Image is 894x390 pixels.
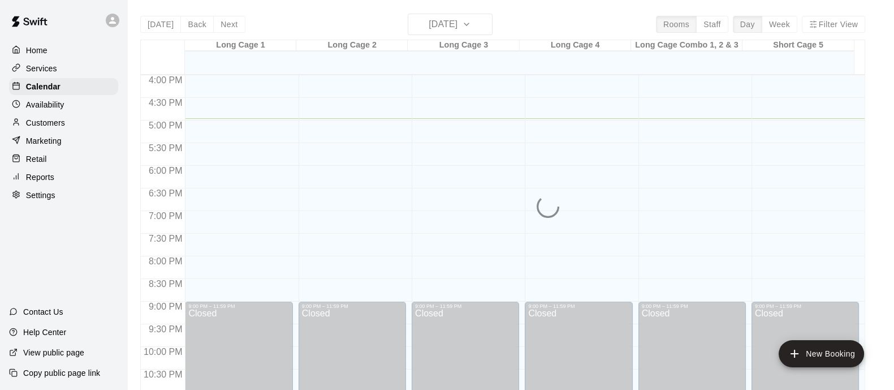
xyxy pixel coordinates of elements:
[146,234,185,243] span: 7:30 PM
[26,63,57,74] p: Services
[26,81,61,92] p: Calendar
[755,303,856,309] div: 9:00 PM – 11:59 PM
[9,151,118,168] a: Retail
[146,121,185,130] span: 5:00 PM
[141,347,185,357] span: 10:00 PM
[26,190,55,201] p: Settings
[26,99,64,110] p: Availability
[146,75,185,85] span: 4:00 PM
[742,40,854,51] div: Short Cage 5
[146,256,185,266] span: 8:00 PM
[26,135,62,147] p: Marketing
[408,40,519,51] div: Long Cage 3
[9,132,118,149] a: Marketing
[26,45,47,56] p: Home
[146,279,185,289] span: 8:30 PM
[146,143,185,153] span: 5:30 PM
[296,40,408,51] div: Long Cage 2
[146,324,185,334] span: 9:30 PM
[23,367,100,379] p: Copy public page link
[23,327,66,338] p: Help Center
[302,303,403,309] div: 9:00 PM – 11:59 PM
[9,60,118,77] a: Services
[642,303,742,309] div: 9:00 PM – 11:59 PM
[631,40,742,51] div: Long Cage Combo 1, 2 & 3
[146,98,185,108] span: 4:30 PM
[26,153,47,165] p: Retail
[146,188,185,198] span: 6:30 PM
[9,96,118,113] a: Availability
[188,303,289,309] div: 9:00 PM – 11:59 PM
[23,347,84,358] p: View public page
[141,370,185,379] span: 10:30 PM
[9,42,118,59] a: Home
[9,78,118,95] a: Calendar
[26,172,54,183] p: Reports
[9,114,118,131] a: Customers
[185,40,296,51] div: Long Cage 1
[146,166,185,175] span: 6:00 PM
[146,211,185,221] span: 7:00 PM
[528,303,629,309] div: 9:00 PM – 11:59 PM
[415,303,516,309] div: 9:00 PM – 11:59 PM
[23,306,63,318] p: Contact Us
[520,40,631,51] div: Long Cage 4
[146,302,185,311] span: 9:00 PM
[779,340,864,367] button: add
[9,169,118,186] a: Reports
[26,117,65,128] p: Customers
[9,187,118,204] a: Settings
